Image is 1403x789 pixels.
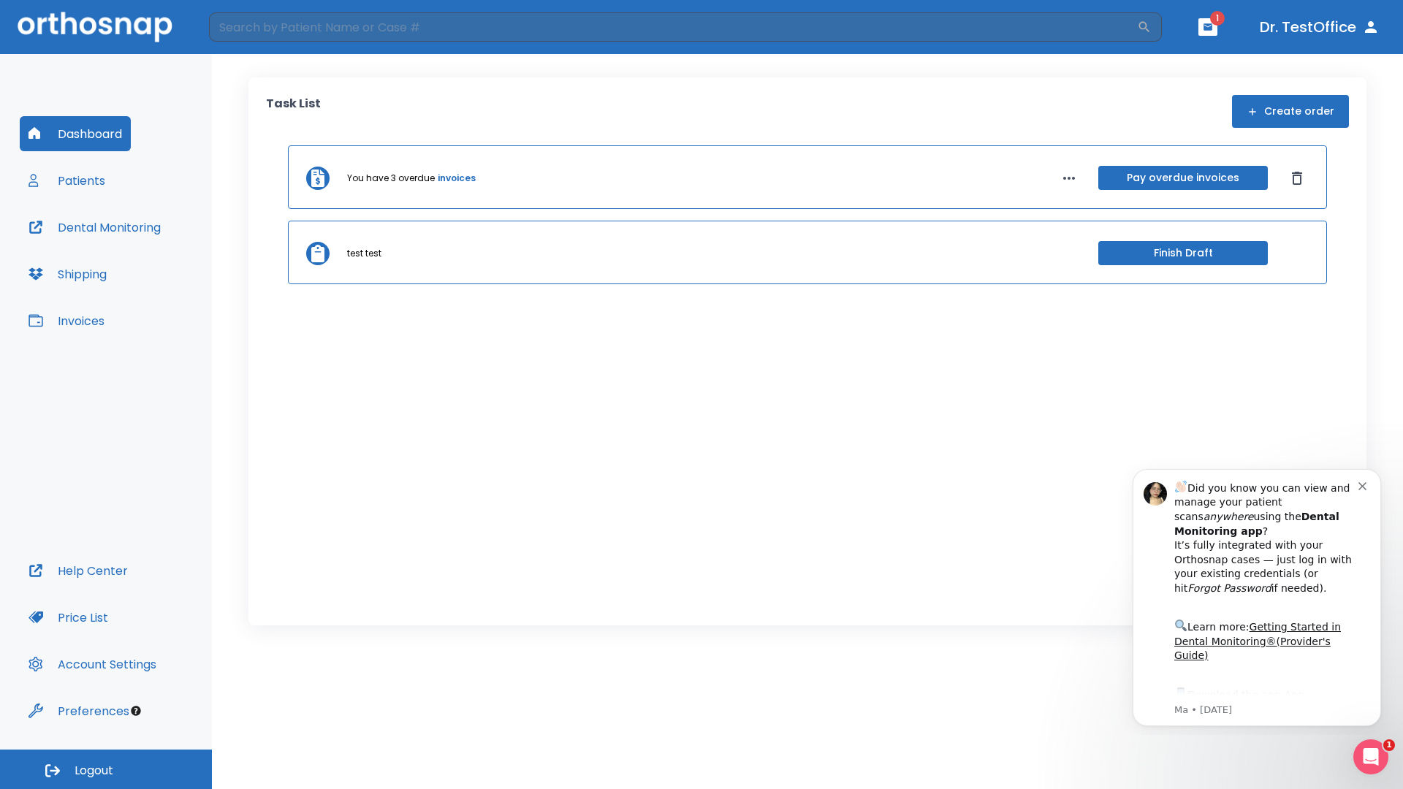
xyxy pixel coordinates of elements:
[347,247,381,260] p: test test
[347,172,435,185] p: You have 3 overdue
[18,12,172,42] img: Orthosnap
[1210,11,1225,26] span: 1
[20,210,170,245] button: Dental Monitoring
[1111,456,1403,735] iframe: Intercom notifications message
[20,163,114,198] button: Patients
[1353,739,1388,774] iframe: Intercom live chat
[20,256,115,291] button: Shipping
[20,647,165,682] button: Account Settings
[64,229,248,304] div: Download the app: | ​ Let us know if you need help getting started!
[64,233,194,259] a: App Store
[1098,166,1268,190] button: Pay overdue invoices
[1285,167,1309,190] button: Dismiss
[438,172,476,185] a: invoices
[20,693,138,728] button: Preferences
[20,303,113,338] button: Invoices
[129,704,142,717] div: Tooltip anchor
[20,553,137,588] button: Help Center
[75,763,113,779] span: Logout
[20,600,117,635] button: Price List
[209,12,1137,42] input: Search by Patient Name or Case #
[1232,95,1349,128] button: Create order
[64,248,248,261] p: Message from Ma, sent 8w ago
[20,116,131,151] button: Dashboard
[1098,241,1268,265] button: Finish Draft
[248,23,259,34] button: Dismiss notification
[1254,14,1385,40] button: Dr. TestOffice
[266,95,321,128] p: Task List
[1383,739,1395,751] span: 1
